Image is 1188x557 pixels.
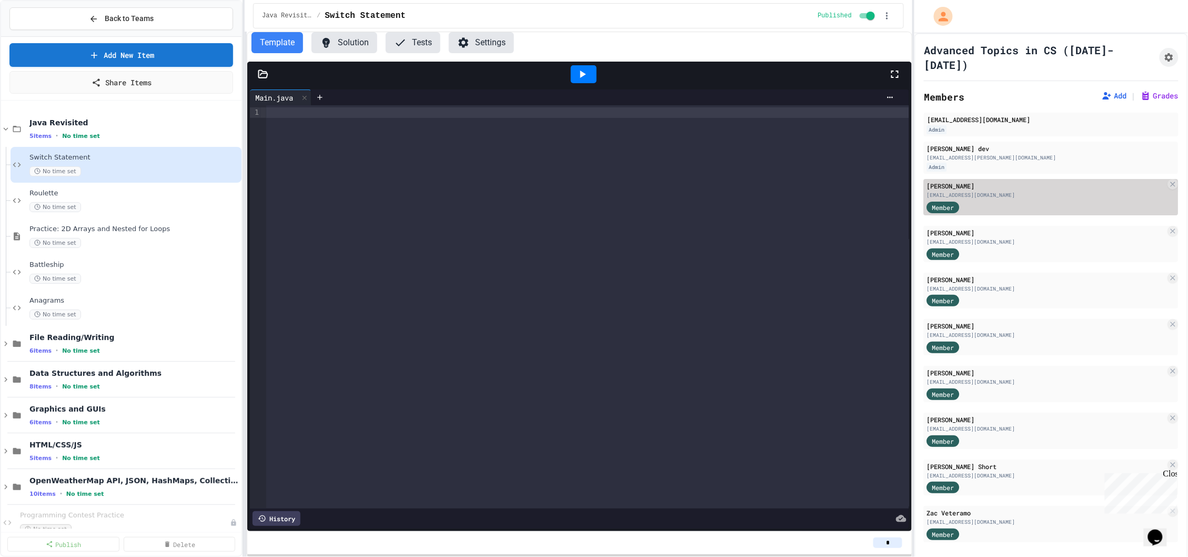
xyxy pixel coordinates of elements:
span: No time set [62,419,100,426]
div: Content is published and visible to students [818,9,877,22]
span: Member [932,530,954,539]
span: No time set [29,274,81,284]
div: [EMAIL_ADDRESS][DOMAIN_NAME] [927,191,1166,199]
div: [PERSON_NAME] [927,181,1166,191]
button: Assignment Settings [1160,48,1179,67]
span: Roulette [29,189,239,198]
span: Member [932,436,954,446]
span: No time set [66,491,104,498]
span: • [56,418,58,426]
button: Template [251,32,303,53]
span: Member [932,296,954,305]
span: 10 items [29,491,56,498]
span: Published [818,12,852,20]
span: Java Revisited [262,12,313,20]
span: Programming Contest Practice [20,511,230,520]
span: Graphics and GUIs [29,404,239,414]
div: Admin [927,163,947,172]
span: Member [932,203,954,212]
div: Chat with us now!Close [4,4,73,67]
span: HTML/CSS/JS [29,440,239,450]
iframe: chat widget [1144,515,1177,546]
span: File Reading/Writing [29,333,239,342]
h1: Advanced Topics in CS ([DATE]- [DATE]) [924,43,1155,72]
div: [EMAIL_ADDRESS][DOMAIN_NAME] [927,115,1175,124]
div: My Account [923,4,955,28]
div: [EMAIL_ADDRESS][DOMAIN_NAME] [927,378,1166,386]
button: Back to Teams [9,7,233,30]
span: 8 items [29,383,52,390]
span: Data Structures and Algorithms [29,369,239,378]
button: Grades [1141,91,1179,101]
button: Solution [311,32,377,53]
span: 5 items [29,133,52,140]
span: Member [932,343,954,352]
span: No time set [29,238,81,248]
span: Member [932,483,954,492]
span: Battleship [29,261,239,270]
iframe: chat widget [1101,469,1177,514]
div: Zac Veteramo [927,508,1166,518]
div: 1 [250,107,260,118]
span: 6 items [29,347,52,354]
button: Add [1102,91,1127,101]
span: Anagrams [29,296,239,305]
div: [PERSON_NAME] Short [927,462,1166,471]
div: [EMAIL_ADDRESS][PERSON_NAME][DOMAIN_NAME] [927,154,1175,162]
div: [EMAIL_ADDRESS][DOMAIN_NAME] [927,472,1166,480]
span: • [56,132,58,140]
div: Admin [927,125,947,134]
span: No time set [29,202,81,212]
div: [EMAIL_ADDRESS][DOMAIN_NAME] [927,331,1166,339]
span: • [56,346,58,355]
a: Delete [124,537,236,552]
span: No time set [62,133,100,140]
span: • [60,490,62,498]
div: [PERSON_NAME] dev [927,144,1175,153]
span: / [317,12,320,20]
span: Back to Teams [105,13,154,24]
div: [PERSON_NAME] [927,228,1166,237]
span: Member [932,250,954,259]
span: | [1131,89,1136,102]
button: Tests [386,32,440,53]
span: Java Revisited [29,118,239,127]
span: No time set [20,524,72,534]
button: Settings [449,32,514,53]
a: Share Items [9,71,233,94]
span: No time set [62,455,100,462]
div: [EMAIL_ADDRESS][DOMAIN_NAME] [927,238,1166,246]
span: 6 items [29,419,52,426]
div: History [253,511,300,526]
div: [PERSON_NAME] [927,275,1166,284]
span: Switch Statement [325,9,406,22]
div: Main.java [250,92,298,103]
div: [PERSON_NAME] [927,321,1166,331]
div: Unpublished [230,519,237,526]
div: [PERSON_NAME] [927,415,1166,424]
h2: Members [924,89,964,104]
span: • [56,382,58,391]
a: Add New Item [9,43,233,67]
div: [EMAIL_ADDRESS][DOMAIN_NAME] [927,518,1166,526]
span: • [56,454,58,462]
span: Practice: 2D Arrays and Nested for Loops [29,225,239,234]
span: No time set [62,383,100,390]
span: No time set [29,310,81,320]
div: [EMAIL_ADDRESS][DOMAIN_NAME] [927,285,1166,293]
span: No time set [29,166,81,176]
span: OpenWeatherMap API, JSON, HashMaps, Collections within Collections [29,476,239,485]
span: Switch Statement [29,153,239,162]
span: 5 items [29,455,52,462]
div: Main.java [250,89,311,105]
div: [PERSON_NAME] [927,368,1166,377]
a: Publish [7,537,119,552]
span: No time set [62,347,100,354]
span: Member [932,390,954,399]
div: [EMAIL_ADDRESS][DOMAIN_NAME] [927,425,1166,433]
